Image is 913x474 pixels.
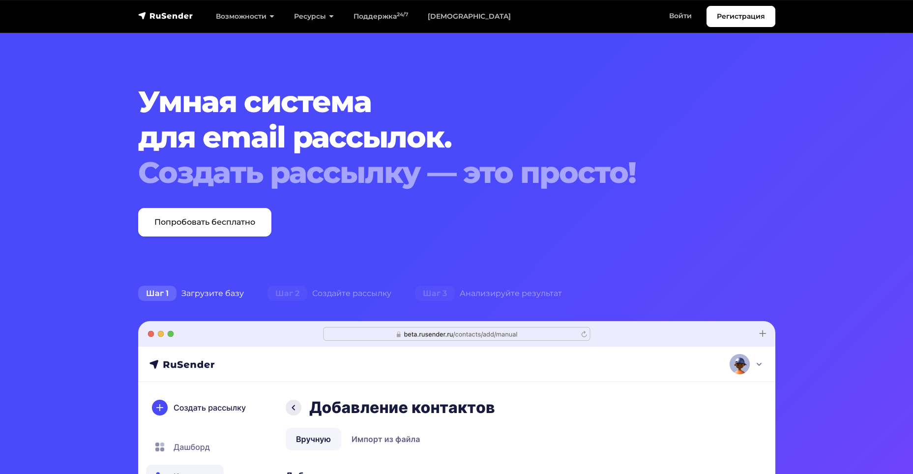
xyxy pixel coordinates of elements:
[403,284,574,303] div: Анализируйте результат
[206,6,284,27] a: Возможности
[138,208,271,237] a: Попробовать бесплатно
[267,286,307,301] span: Шаг 2
[138,11,193,21] img: RuSender
[707,6,775,27] a: Регистрация
[138,155,721,190] div: Создать рассылку — это просто!
[256,284,403,303] div: Создайте рассылку
[659,6,702,26] a: Войти
[397,11,408,18] sup: 24/7
[138,286,177,301] span: Шаг 1
[344,6,418,27] a: Поддержка24/7
[415,286,455,301] span: Шаг 3
[138,84,721,190] h1: Умная система для email рассылок.
[126,284,256,303] div: Загрузите базу
[418,6,521,27] a: [DEMOGRAPHIC_DATA]
[284,6,344,27] a: Ресурсы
